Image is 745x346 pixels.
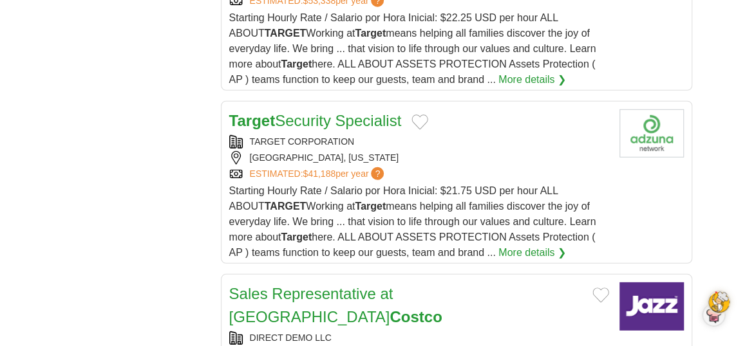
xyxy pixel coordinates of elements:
strong: Target [281,59,312,69]
a: ESTIMATED:$41,188per year? [250,167,387,181]
strong: TARGET [265,28,306,39]
a: Sales Representative at [GEOGRAPHIC_DATA]Costco [229,285,442,325]
strong: TARGET [265,201,306,212]
span: Starting Hourly Rate / Salario por Hora Inicial: $21.75 USD per hour ALL ABOUT Working at means h... [229,185,596,258]
button: Add to favorite jobs [411,114,428,130]
a: More details ❯ [498,245,566,260]
strong: Target [355,28,386,39]
a: More details ❯ [498,72,566,87]
strong: Costco [390,308,442,325]
span: $41,188 [303,168,335,179]
strong: Target [355,201,386,212]
a: TargetSecurity Specialist [229,112,402,129]
img: Company logo [619,282,684,331]
div: TARGET CORPORATION [229,135,609,149]
strong: Target [281,232,312,242]
button: Add to favorite jobs [592,287,609,303]
img: Company logo [619,109,684,158]
span: ? [371,167,384,180]
div: DIRECT DEMO LLC [229,331,609,345]
span: Starting Hourly Rate / Salario por Hora Inicial: $22.25 USD per hour ALL ABOUT Working at means h... [229,12,596,85]
div: [GEOGRAPHIC_DATA], [US_STATE] [229,151,609,165]
strong: Target [229,112,276,129]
